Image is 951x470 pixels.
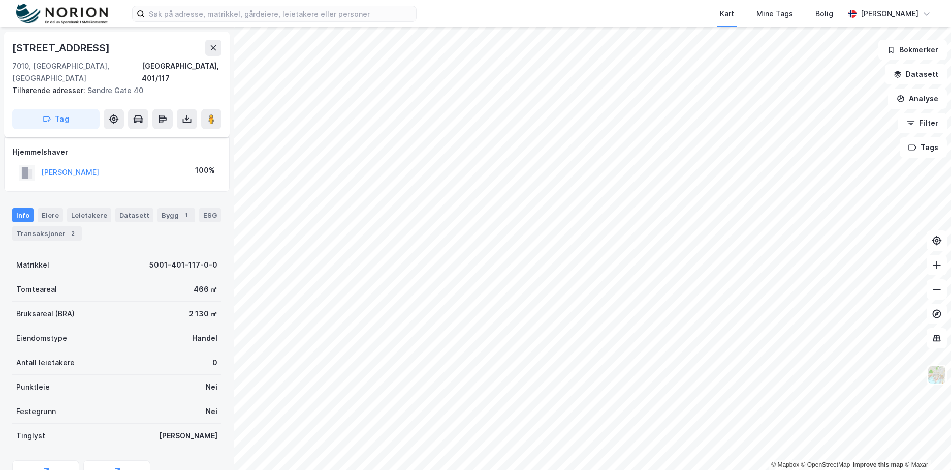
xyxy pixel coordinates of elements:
[900,421,951,470] div: Kontrollprogram for chat
[771,461,799,468] a: Mapbox
[115,208,153,222] div: Datasett
[192,332,217,344] div: Handel
[12,226,82,241] div: Transaksjoner
[801,461,850,468] a: OpenStreetMap
[157,208,195,222] div: Bygg
[181,210,191,220] div: 1
[16,332,67,344] div: Eiendomstype
[885,64,947,84] button: Datasett
[12,109,100,129] button: Tag
[720,8,734,20] div: Kart
[194,283,217,296] div: 466 ㎡
[145,6,416,21] input: Søk på adresse, matrikkel, gårdeiere, leietakere eller personer
[16,283,57,296] div: Tomteareal
[142,60,221,84] div: [GEOGRAPHIC_DATA], 401/117
[12,60,142,84] div: 7010, [GEOGRAPHIC_DATA], [GEOGRAPHIC_DATA]
[16,430,45,442] div: Tinglyst
[16,405,56,418] div: Festegrunn
[16,381,50,393] div: Punktleie
[900,137,947,158] button: Tags
[68,228,78,239] div: 2
[13,146,221,158] div: Hjemmelshaver
[149,259,217,271] div: 5001-401-117-0-0
[16,259,49,271] div: Matrikkel
[189,308,217,320] div: 2 130 ㎡
[16,357,75,369] div: Antall leietakere
[888,89,947,109] button: Analyse
[878,40,947,60] button: Bokmerker
[927,365,946,385] img: Z
[195,164,215,177] div: 100%
[900,421,951,470] iframe: Chat Widget
[206,405,217,418] div: Nei
[898,113,947,133] button: Filter
[67,208,111,222] div: Leietakere
[12,40,112,56] div: [STREET_ADDRESS]
[12,86,87,95] span: Tilhørende adresser:
[861,8,918,20] div: [PERSON_NAME]
[815,8,833,20] div: Bolig
[199,208,221,222] div: ESG
[206,381,217,393] div: Nei
[212,357,217,369] div: 0
[16,4,108,24] img: norion-logo.80e7a08dc31c2e691866.png
[16,308,75,320] div: Bruksareal (BRA)
[756,8,793,20] div: Mine Tags
[853,461,903,468] a: Improve this map
[12,84,213,97] div: Søndre Gate 40
[12,208,34,222] div: Info
[38,208,63,222] div: Eiere
[159,430,217,442] div: [PERSON_NAME]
